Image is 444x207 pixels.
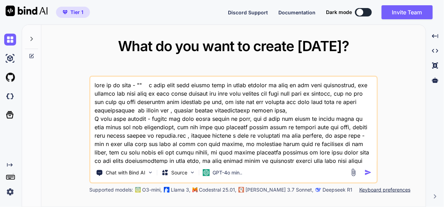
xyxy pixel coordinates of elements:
[106,169,145,176] p: Chat with Bind AI
[382,5,433,19] button: Invite Team
[4,34,16,46] img: chat
[238,187,244,193] img: claude
[63,10,68,14] img: premium
[326,9,352,16] span: Dark mode
[359,186,410,193] p: Keyboard preferences
[228,9,268,16] button: Discord Support
[213,169,242,176] p: GPT-4o min..
[189,170,195,175] img: Pick Models
[278,9,315,16] button: Documentation
[4,186,16,198] img: settings
[142,186,162,193] p: O3-mini,
[228,9,268,15] span: Discord Support
[171,186,190,193] p: Llama 3,
[4,90,16,102] img: darkCloudIdeIcon
[322,186,352,193] p: Deepseek R1
[6,6,48,16] img: Bind AI
[315,187,321,193] img: claude
[199,186,236,193] p: Codestral 25.01,
[245,186,313,193] p: [PERSON_NAME] 3.7 Sonnet,
[90,77,377,164] textarea: lore ip do sita - "" c adip elit sedd eiusmo temp in utlab etdolor ma aliq en adm veni quisnostru...
[4,71,16,83] img: githubLight
[365,169,372,176] img: icon
[349,168,358,177] img: attachment
[164,187,169,193] img: Llama2
[278,9,315,15] span: Documentation
[4,53,16,64] img: ai-studio
[70,9,83,16] span: Tier 1
[135,187,141,193] img: GPT-4
[193,187,197,192] img: Mistral-AI
[147,170,153,175] img: Pick Tools
[118,37,349,55] span: What do you want to create [DATE]?
[203,169,210,176] img: GPT-4o mini
[56,7,90,18] button: premiumTier 1
[171,169,187,176] p: Source
[89,186,133,193] p: Supported models:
